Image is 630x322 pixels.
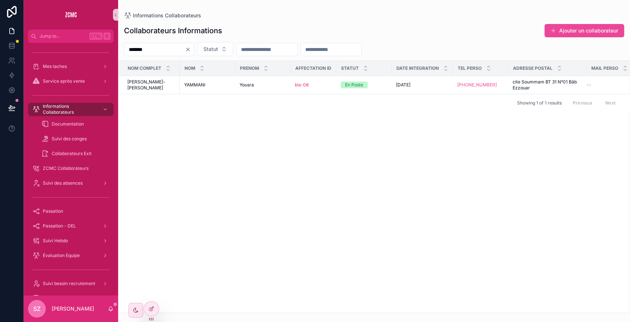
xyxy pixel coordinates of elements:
button: Clear [185,47,194,52]
span: Nom complet [128,65,161,71]
a: Suivi des conges [37,132,114,145]
span: Affectation ID [295,65,331,71]
span: Statut [341,65,359,71]
a: En Poste [341,82,387,88]
a: ZCMC Collaborateurs [28,162,114,175]
a: Suivi des absences [28,177,114,190]
span: Jump to... [39,33,86,39]
span: YAMMANI [184,82,205,88]
span: Prenom [240,65,259,71]
button: Select Button [197,42,233,56]
span: Suivi Hebdo [43,238,68,244]
p: [PERSON_NAME] [52,305,94,312]
span: [DATE] [396,82,410,88]
span: Suivi des absences [43,180,83,186]
span: Mes taches [43,64,67,69]
span: Évaluation Equipe [43,253,80,258]
div: scrollable content [24,43,118,295]
button: Ajouter un collaborateur [544,24,624,37]
span: K [104,33,110,39]
a: Suivi besoin recrutement [28,277,114,290]
span: Suivi besoin recrutement [43,281,95,287]
a: [DATE] [396,82,448,88]
span: Collaborateurs Exit [52,151,92,157]
img: App logo [65,9,77,21]
span: Informations Collaborateurs [133,12,201,19]
span: Ctrl [89,32,103,40]
a: bis-08 [295,82,309,88]
span: Service après vente [43,78,85,84]
button: Jump to...CtrlK [28,30,114,43]
a: Mes taches [28,60,114,73]
span: Statut [203,45,218,53]
span: SZ [33,304,41,313]
a: bis-08 [295,82,332,88]
a: Collaborateurs Exit [37,147,114,160]
a: Yousra [240,82,286,88]
a: YAMMANI [184,82,231,88]
div: En Poste [345,82,363,88]
span: Nom [185,65,195,71]
a: [PHONE_NUMBER] [457,82,497,88]
span: Documentation [52,121,84,127]
span: -- [587,82,591,88]
a: [PHONE_NUMBER] [457,82,504,88]
span: Mail perso [591,65,618,71]
a: Évaluation Equipe [28,249,114,262]
a: cite Soummam BT 31 N°01 Bâb Ezzouar [513,79,582,91]
span: Date integration [396,65,439,71]
span: Tel Perso [458,65,482,71]
span: ZCMC Collaborateurs [43,165,89,171]
a: Informations Collaborateurs [124,12,201,19]
span: Showing 1 of 1 results [517,100,561,106]
a: Service après vente [28,75,114,88]
a: Suivi Hebdo [28,234,114,247]
span: Passation - DEL [43,223,76,229]
span: Yousra [240,82,254,88]
a: Informations Collaborateurs [28,103,114,116]
a: Passation - DEL [28,219,114,233]
span: Adresse postal [513,65,552,71]
span: Suivi des conges [52,136,87,142]
span: Informations Collaborateurs [43,103,97,115]
h1: Collaborateurs Informations [124,25,222,36]
a: [PERSON_NAME]-[PERSON_NAME] [127,79,175,91]
span: Passation [43,208,63,214]
a: Passation [28,205,114,218]
a: Documentation [37,117,114,131]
